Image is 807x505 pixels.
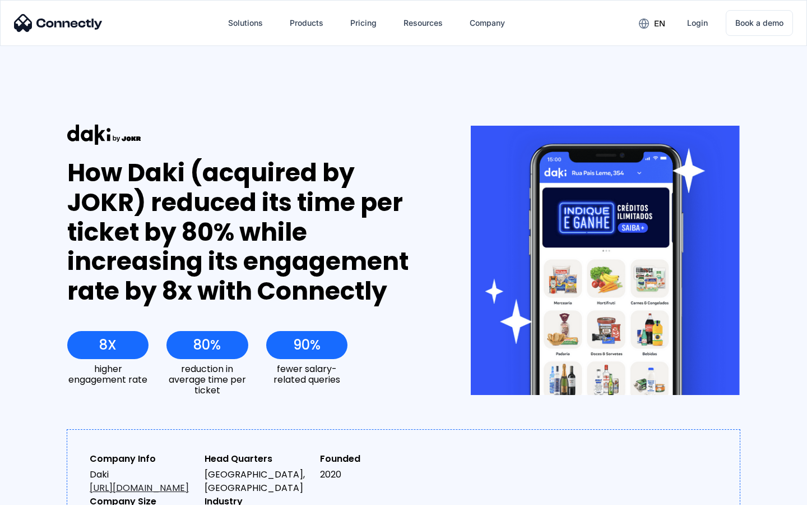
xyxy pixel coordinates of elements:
a: Pricing [341,10,386,36]
div: Solutions [228,15,263,31]
div: 80% [193,337,221,353]
a: Login [678,10,717,36]
div: fewer salary-related queries [266,364,347,385]
div: 90% [293,337,321,353]
div: How Daki (acquired by JOKR) reduced its time per ticket by 80% while increasing its engagement ra... [67,158,430,306]
div: reduction in average time per ticket [166,364,248,396]
div: Products [290,15,323,31]
img: Connectly Logo [14,14,103,32]
aside: Language selected: English [11,485,67,501]
div: Pricing [350,15,377,31]
div: Founded [320,452,426,466]
div: Login [687,15,708,31]
ul: Language list [22,485,67,501]
div: Resources [403,15,443,31]
div: Company [470,15,505,31]
div: Daki [90,468,196,495]
a: Book a demo [726,10,793,36]
div: [GEOGRAPHIC_DATA], [GEOGRAPHIC_DATA] [205,468,310,495]
a: [URL][DOMAIN_NAME] [90,481,189,494]
div: en [654,16,665,31]
div: Head Quarters [205,452,310,466]
div: 2020 [320,468,426,481]
div: Company Info [90,452,196,466]
div: higher engagement rate [67,364,149,385]
div: 8X [99,337,117,353]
